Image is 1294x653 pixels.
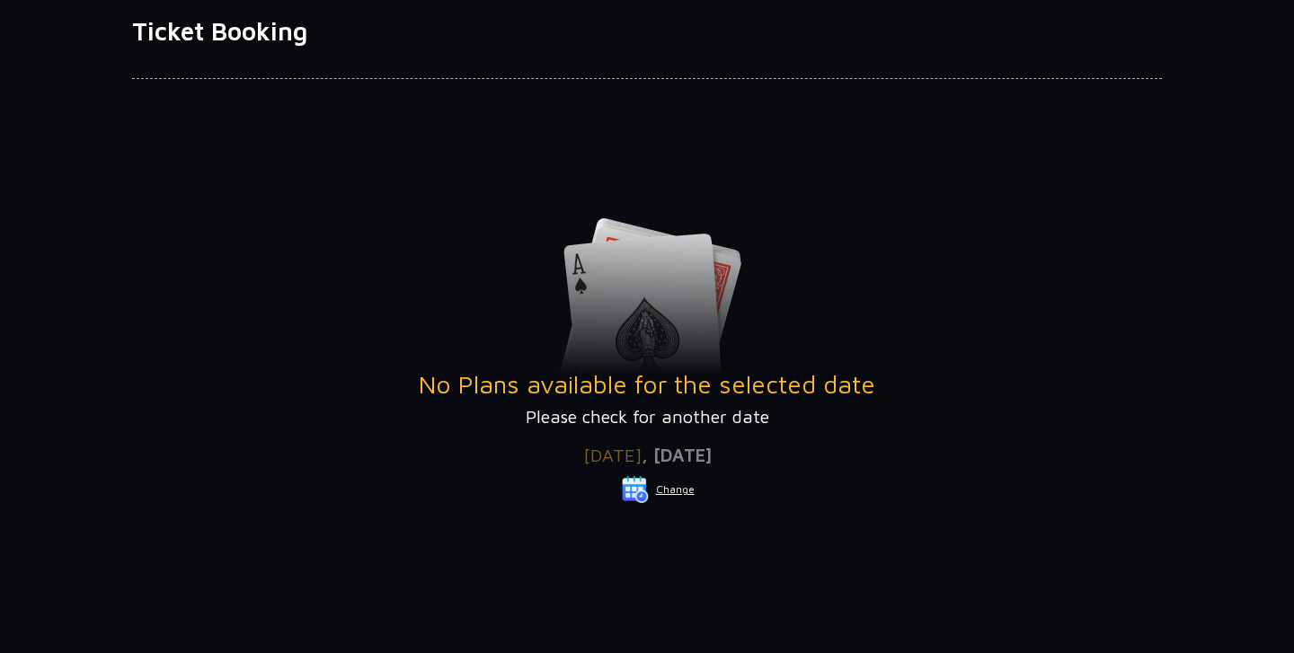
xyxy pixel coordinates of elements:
p: Please check for another date [132,403,1162,430]
h3: No Plans available for the selected date [132,369,1162,400]
button: Change [621,475,696,504]
span: , [DATE] [642,445,712,465]
h1: Ticket Booking [132,16,1162,47]
span: [DATE] [583,445,642,465]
